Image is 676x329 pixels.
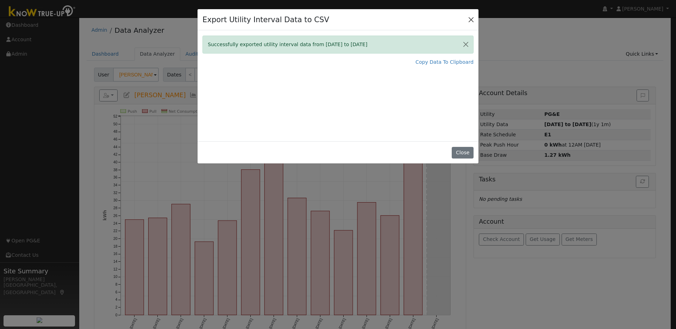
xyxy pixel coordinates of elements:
button: Close [466,14,476,24]
a: Copy Data To Clipboard [415,58,474,66]
div: Successfully exported utility interval data from [DATE] to [DATE] [202,36,474,54]
button: Close [458,36,473,53]
h4: Export Utility Interval Data to CSV [202,14,329,25]
button: Close [452,147,473,159]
